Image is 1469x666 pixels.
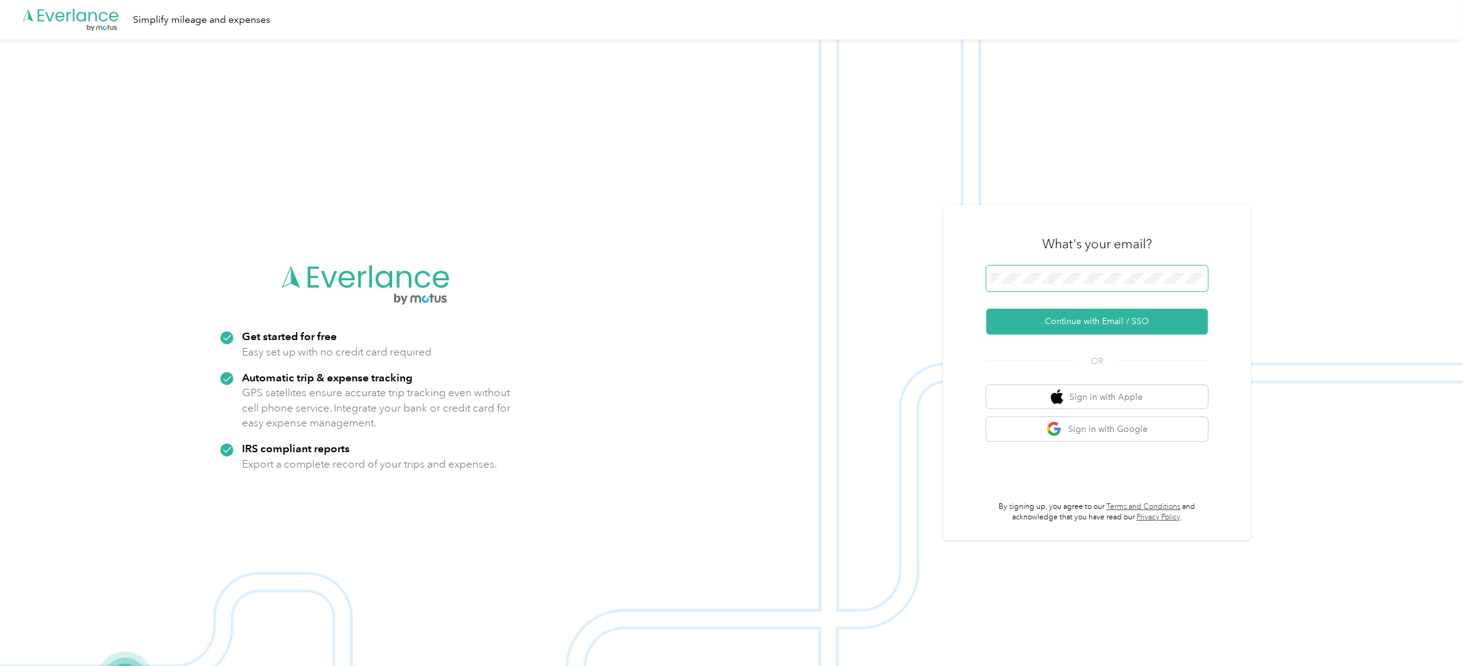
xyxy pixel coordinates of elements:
[1107,502,1181,511] a: Terms and Conditions
[986,417,1208,441] button: google logoSign in with Google
[242,344,432,360] p: Easy set up with no credit card required
[242,371,413,384] strong: Automatic trip & expense tracking
[242,442,350,455] strong: IRS compliant reports
[1042,235,1152,253] h3: What's your email?
[1400,597,1469,666] iframe: Everlance-gr Chat Button Frame
[133,12,270,28] div: Simplify mileage and expenses
[242,330,337,343] strong: Get started for free
[1051,389,1063,405] img: apple logo
[986,309,1208,335] button: Continue with Email / SSO
[1076,355,1119,368] span: OR
[1047,421,1062,437] img: google logo
[986,502,1208,523] p: By signing up, you agree to our and acknowledge that you have read our .
[242,385,511,431] p: GPS satellites ensure accurate trip tracking even without cell phone service. Integrate your bank...
[986,385,1208,409] button: apple logoSign in with Apple
[242,457,497,472] p: Export a complete record of your trips and expenses.
[1137,513,1180,522] a: Privacy Policy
